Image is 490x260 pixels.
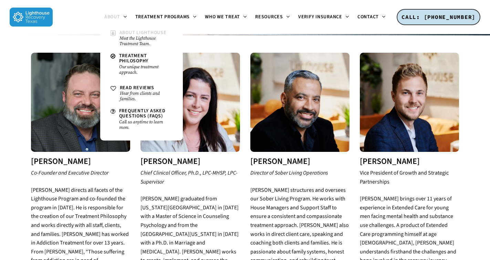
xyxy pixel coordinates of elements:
span: About [104,13,120,20]
em: Co-Founder and Executive Director [31,169,108,177]
a: Contact [353,14,390,20]
em: Chief Clinical Officer, Ph.D., LPC-MHSP, LPC-Supervisor [140,169,238,186]
span: Read Reviews [120,84,154,91]
small: Our unique treatment approach. [119,64,173,75]
a: About [100,14,131,20]
em: Director of Sober Living Operations [250,169,328,177]
a: Resources [251,14,294,20]
span: About Lighthouse [119,29,167,36]
i: Vice President of Growth and Strategic Partnerships [360,169,449,186]
a: Who We Treat [201,14,251,20]
span: Verify Insurance [298,13,342,20]
h3: [PERSON_NAME] [31,157,130,166]
a: Treatment Programs [131,14,201,20]
small: Meet the Lighthouse Treatment Team. [119,35,173,46]
h3: [PERSON_NAME] [140,157,240,166]
span: Contact [357,13,379,20]
span: Who We Treat [205,13,240,20]
h3: [PERSON_NAME] [360,157,459,166]
span: Frequently Asked Questions (FAQs) [119,107,166,119]
span: Treatment Programs [135,13,190,20]
small: Hear from clients and families. [120,91,173,102]
a: Treatment PhilosophyOur unique treatment approach. [107,50,176,79]
a: Read ReviewsHear from clients and families. [107,82,176,105]
a: CALL: [PHONE_NUMBER] [397,9,480,25]
a: About LighthouseMeet the Lighthouse Treatment Team. [107,27,176,50]
span: Treatment Philosophy [119,52,149,64]
img: Lighthouse Recovery Texas [10,8,53,27]
a: Frequently Asked Questions (FAQs)Call us anytime to learn more. [107,105,176,134]
small: Call us anytime to learn more. [119,119,173,130]
a: Verify Insurance [294,14,353,20]
span: Resources [255,13,283,20]
span: CALL: [PHONE_NUMBER] [402,13,476,20]
h3: [PERSON_NAME] [250,157,350,166]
